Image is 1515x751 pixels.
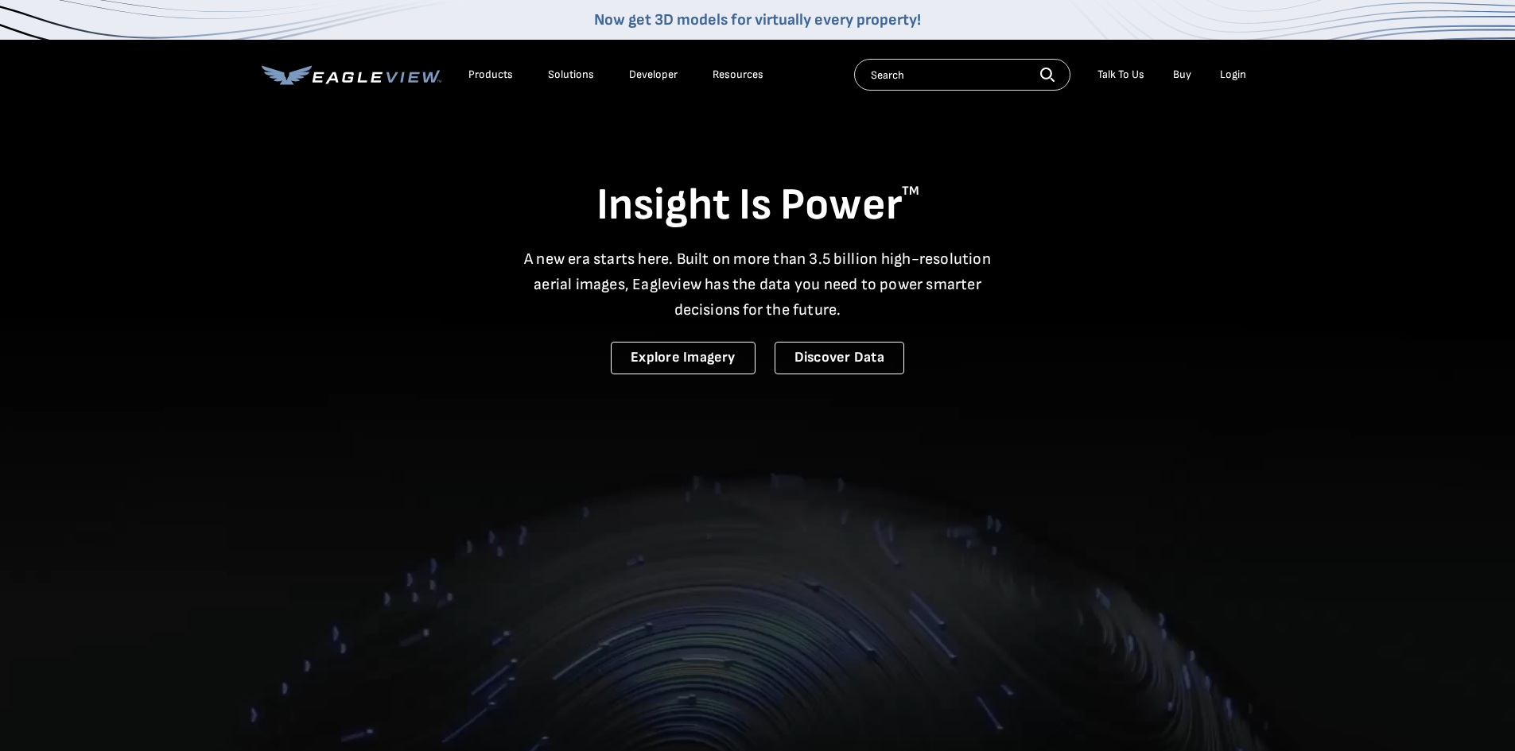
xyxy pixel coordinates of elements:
[468,68,513,82] div: Products
[594,10,921,29] a: Now get 3D models for virtually every property!
[515,246,1001,323] p: A new era starts here. Built on more than 3.5 billion high-resolution aerial images, Eagleview ha...
[713,68,763,82] div: Resources
[1173,68,1191,82] a: Buy
[902,184,919,199] sup: TM
[775,342,904,374] a: Discover Data
[854,59,1070,91] input: Search
[629,68,678,82] a: Developer
[611,342,756,374] a: Explore Imagery
[1097,68,1144,82] div: Talk To Us
[262,178,1254,234] h1: Insight Is Power
[1220,68,1246,82] div: Login
[548,68,594,82] div: Solutions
